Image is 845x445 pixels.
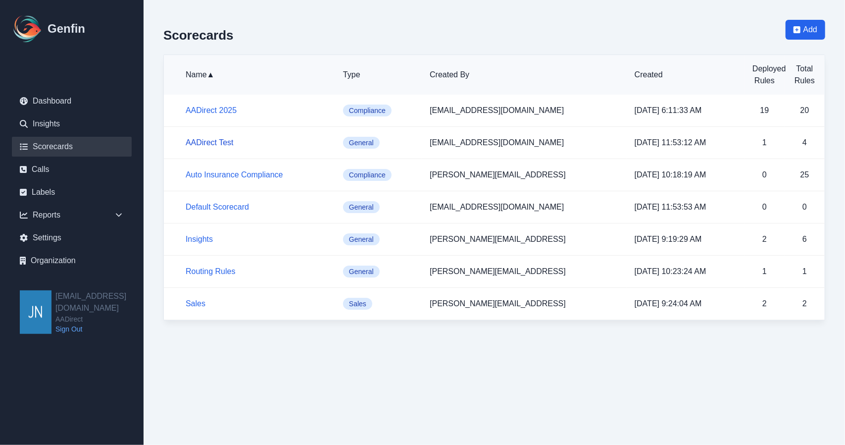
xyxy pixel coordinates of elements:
[12,205,132,225] div: Reports
[752,201,777,213] p: 0
[186,235,213,243] a: Insights
[627,55,745,95] th: Created
[343,298,372,310] span: Sales
[430,233,619,245] p: [PERSON_NAME][EMAIL_ADDRESS]
[12,251,132,271] a: Organization
[786,20,825,55] a: Add
[48,21,85,37] h1: Genfin
[163,28,234,43] h2: Scorecards
[635,201,737,213] p: [DATE] 11:53:53 AM
[793,201,817,213] p: 0
[430,137,619,149] p: [EMAIL_ADDRESS][DOMAIN_NAME]
[186,267,236,276] a: Routing Rules
[752,105,777,116] p: 19
[635,233,737,245] p: [DATE] 9:19:29 AM
[12,114,132,134] a: Insights
[635,137,737,149] p: [DATE] 11:53:12 AM
[186,203,249,211] a: Default Scorecard
[430,266,619,278] p: [PERSON_NAME][EMAIL_ADDRESS]
[752,233,777,245] p: 2
[12,13,44,45] img: Logo
[186,106,237,114] a: AADirect 2025
[745,55,785,95] th: Deployed Rules
[164,55,335,95] th: Name ▲
[12,91,132,111] a: Dashboard
[55,290,144,314] h2: [EMAIL_ADDRESS][DOMAIN_NAME]
[186,299,205,308] a: Sales
[793,233,817,245] p: 6
[430,298,619,310] p: [PERSON_NAME][EMAIL_ADDRESS]
[335,55,422,95] th: Type
[343,105,392,116] span: Compliance
[186,170,283,179] a: Auto Insurance Compliance
[12,228,132,248] a: Settings
[752,266,777,278] p: 1
[343,169,392,181] span: Compliance
[343,137,380,149] span: General
[12,160,132,179] a: Calls
[430,201,619,213] p: [EMAIL_ADDRESS][DOMAIN_NAME]
[422,55,627,95] th: Created By
[343,233,380,245] span: General
[635,169,737,181] p: [DATE] 10:18:19 AM
[343,201,380,213] span: General
[793,298,817,310] p: 2
[12,182,132,202] a: Labels
[430,169,619,181] p: [PERSON_NAME][EMAIL_ADDRESS]
[793,105,817,116] p: 20
[55,324,144,334] a: Sign Out
[186,138,234,147] a: AADirect Test
[12,137,132,157] a: Scorecards
[752,137,777,149] p: 1
[635,298,737,310] p: [DATE] 9:24:04 AM
[752,169,777,181] p: 0
[430,105,619,116] p: [EMAIL_ADDRESS][DOMAIN_NAME]
[635,105,737,116] p: [DATE] 6:11:33 AM
[635,266,737,278] p: [DATE] 10:23:24 AM
[752,298,777,310] p: 2
[793,169,817,181] p: 25
[793,137,817,149] p: 4
[20,290,51,334] img: jnewbrough@aadirect.com
[793,266,817,278] p: 1
[785,55,825,95] th: Total Rules
[55,314,144,324] span: AADirect
[343,266,380,278] span: General
[803,24,817,36] span: Add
